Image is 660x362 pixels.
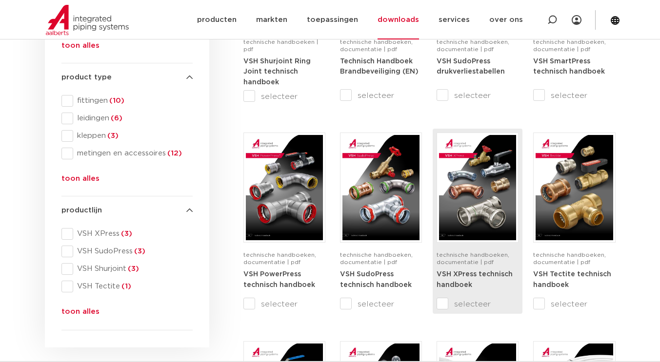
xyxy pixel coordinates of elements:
a: Technisch Handboek Brandbeveiliging (EN) [340,57,419,76]
h4: productlijn [61,205,193,216]
span: leidingen [73,114,193,123]
span: (3) [126,265,139,272]
div: VSH XPress(3) [61,228,193,240]
div: leidingen(6) [61,113,193,124]
img: VSH-Tectite_A4TM_5009376-2024-2.0_NL-pdf.jpg [536,135,613,240]
span: (10) [108,97,124,104]
button: toon alles [61,306,100,322]
span: technische handboeken, documentatie | pdf [437,39,509,52]
span: technische handboeken, documentatie | pdf [243,252,316,265]
label: selecteer [437,298,519,310]
span: metingen en accessoires [73,149,193,158]
label: selecteer [437,90,519,101]
span: (3) [106,132,119,139]
span: (3) [120,230,132,237]
a: VSH SudoPress technisch handboek [340,270,412,288]
h4: product type [61,72,193,83]
button: toon alles [61,40,100,56]
button: toon alles [61,173,100,189]
span: technische handboeken | pdf [243,39,318,52]
label: selecteer [340,298,422,310]
a: VSH XPress technisch handboek [437,270,513,288]
span: fittingen [73,96,193,106]
div: metingen en accessoires(12) [61,148,193,159]
a: VSH PowerPress technisch handboek [243,270,315,288]
span: VSH Tectite [73,282,193,291]
span: VSH Shurjoint [73,264,193,274]
span: technische handboeken, documentatie | pdf [533,252,606,265]
span: (3) [133,248,145,255]
img: VSH-PowerPress_A4TM_5008817_2024_3.1_NL-pdf.jpg [246,135,323,240]
span: (12) [166,150,182,157]
a: VSH SudoPress drukverliestabellen [437,57,505,76]
span: VSH XPress [73,229,193,239]
span: (1) [120,283,131,290]
img: VSH-XPress_A4TM_5008762_2025_4.1_NL-pdf.jpg [439,135,516,240]
a: VSH Shurjoint Ring Joint technisch handboek [243,57,311,86]
label: selecteer [243,91,325,102]
div: fittingen(10) [61,95,193,107]
img: VSH-SudoPress_A4TM_5001604-2023-3.0_NL-pdf.jpg [342,135,420,240]
span: technische handboeken, documentatie | pdf [340,252,413,265]
label: selecteer [340,90,422,101]
a: VSH Tectite technisch handboek [533,270,611,288]
span: kleppen [73,131,193,141]
a: VSH SmartPress technisch handboek [533,57,605,76]
span: technische handboeken, documentatie | pdf [533,39,606,52]
div: VSH Shurjoint(3) [61,263,193,275]
span: technische handboeken, documentatie | pdf [437,252,509,265]
span: technische handboeken, documentatie | pdf [340,39,413,52]
span: (6) [109,114,122,122]
div: kleppen(3) [61,130,193,142]
label: selecteer [533,298,615,310]
label: selecteer [533,90,615,101]
div: VSH Tectite(1) [61,281,193,292]
span: VSH SudoPress [73,247,193,256]
label: selecteer [243,298,325,310]
div: VSH SudoPress(3) [61,246,193,257]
